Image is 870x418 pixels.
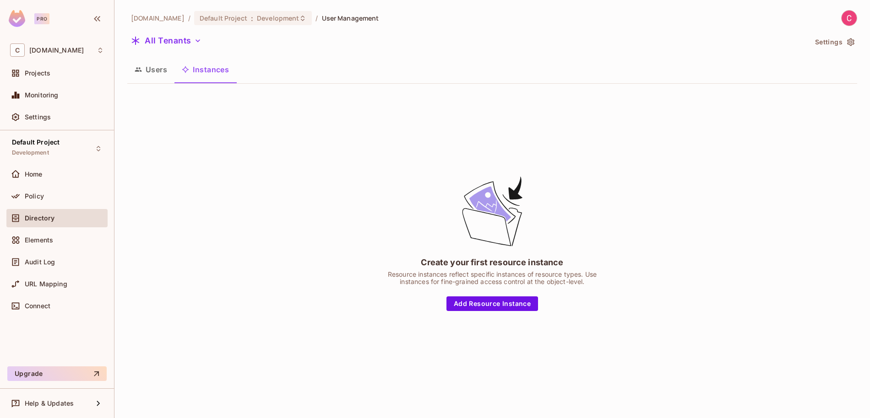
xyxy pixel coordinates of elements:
[9,10,25,27] img: SReyMgAAAABJRU5ErkJggg==
[25,193,44,200] span: Policy
[127,33,205,48] button: All Tenants
[34,13,49,24] div: Pro
[200,14,247,22] span: Default Project
[250,15,254,22] span: :
[7,366,107,381] button: Upgrade
[25,214,54,222] span: Directory
[315,14,318,22] li: /
[131,14,185,22] span: the active workspace
[12,149,49,156] span: Development
[811,35,857,49] button: Settings
[25,258,55,266] span: Audit Log
[25,91,59,99] span: Monitoring
[10,43,25,57] span: C
[25,302,50,310] span: Connect
[25,171,43,178] span: Home
[421,257,563,268] div: Create your first resource instance
[29,47,84,54] span: Workspace: cargologik.com
[25,113,51,121] span: Settings
[174,58,236,81] button: Instances
[188,14,190,22] li: /
[12,139,60,146] span: Default Project
[257,14,299,22] span: Development
[842,11,857,26] img: Cargologik IT
[446,296,538,311] button: Add Resource Instance
[322,14,379,22] span: User Management
[127,58,174,81] button: Users
[378,271,607,285] div: Resource instances reflect specific instances of resource types. Use instances for fine-grained a...
[25,400,74,407] span: Help & Updates
[25,236,53,244] span: Elements
[25,70,50,77] span: Projects
[25,280,67,288] span: URL Mapping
